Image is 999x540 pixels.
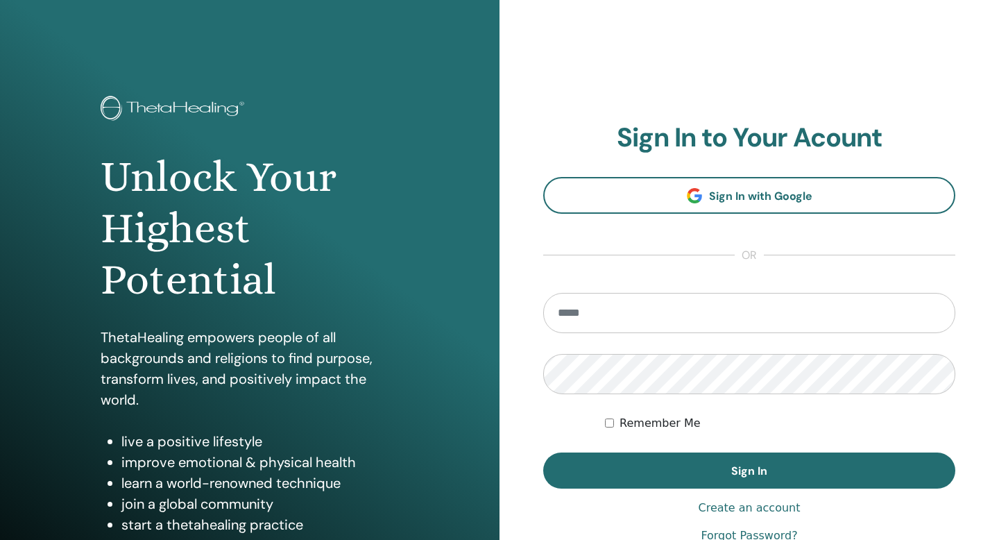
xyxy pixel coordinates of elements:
span: Sign In with Google [709,189,812,203]
li: learn a world-renowned technique [121,473,399,493]
p: ThetaHealing empowers people of all backgrounds and religions to find purpose, transform lives, a... [101,327,399,410]
li: live a positive lifestyle [121,431,399,452]
h2: Sign In to Your Acount [543,122,955,154]
a: Create an account [698,500,800,516]
label: Remember Me [620,415,701,432]
li: start a thetahealing practice [121,514,399,535]
li: join a global community [121,493,399,514]
li: improve emotional & physical health [121,452,399,473]
h1: Unlock Your Highest Potential [101,151,399,306]
div: Keep me authenticated indefinitely or until I manually logout [605,415,955,432]
span: or [735,247,764,264]
a: Sign In with Google [543,177,955,214]
button: Sign In [543,453,955,489]
span: Sign In [731,464,767,478]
